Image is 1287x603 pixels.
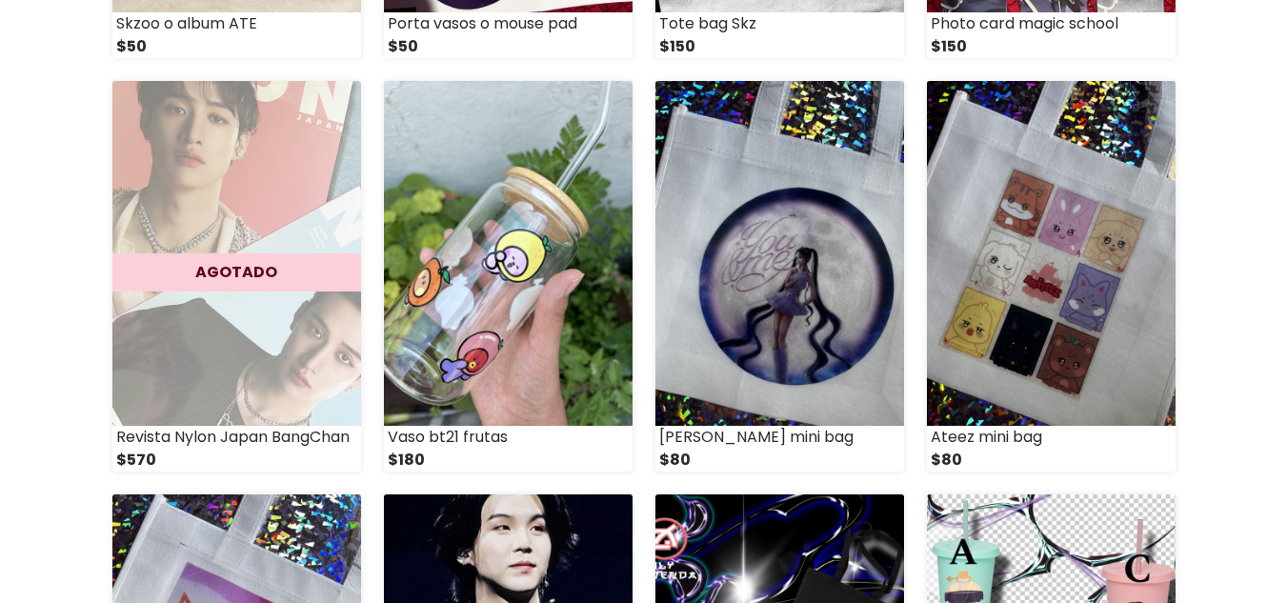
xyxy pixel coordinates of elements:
div: Skzoo o album ATE [112,12,361,35]
div: [PERSON_NAME] mini bag [655,426,904,449]
img: small_1709872974112.jpeg [655,81,904,426]
div: $150 [927,35,1176,58]
a: [PERSON_NAME] mini bag $80 [655,81,904,472]
div: Tote bag Skz [655,12,904,35]
div: $150 [655,35,904,58]
img: small_1713225877054.jpeg [112,81,361,426]
div: Ateez mini bag [927,426,1176,449]
div: Photo card magic school [927,12,1176,35]
div: AGOTADO [112,253,361,291]
div: $50 [112,35,361,58]
a: AGOTADO Revista Nylon Japan BangChan $570 [112,81,361,472]
div: Revista Nylon Japan BangChan [112,426,361,449]
img: small_1710704415474.jpeg [384,81,633,426]
div: Porta vasos o mouse pad [384,12,633,35]
a: Vaso bt21 frutas $180 [384,81,633,472]
div: $570 [112,449,361,472]
div: $50 [384,35,633,58]
div: Vaso bt21 frutas [384,426,633,449]
a: Ateez mini bag $80 [927,81,1176,472]
div: $80 [927,449,1176,472]
div: $180 [384,449,633,472]
img: small_1709872877500.jpeg [927,81,1176,426]
div: $80 [655,449,904,472]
